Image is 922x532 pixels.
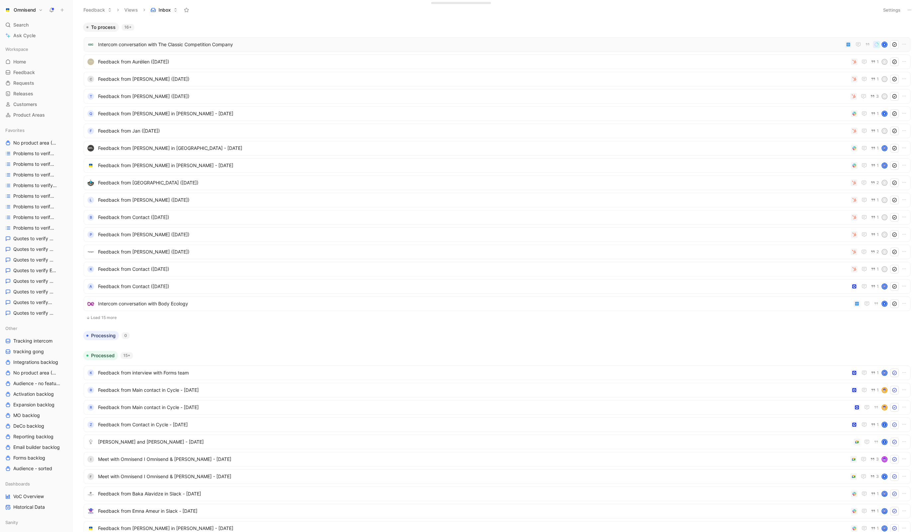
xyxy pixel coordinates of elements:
[87,266,94,272] div: K
[882,232,887,237] div: A
[13,338,53,344] span: Tracking intercom
[5,519,18,526] span: Sanity
[13,278,56,284] span: Quotes to verify Expansion
[87,58,94,65] img: logo
[80,23,914,326] div: To process16+Load 15 more
[882,388,887,392] img: avatar
[13,101,37,108] span: Customers
[880,5,903,15] button: Settings
[84,106,910,121] a: QFeedback from [PERSON_NAME] in [PERSON_NAME] - [DATE]1K
[91,352,115,359] span: Processed
[3,410,69,420] a: MO backlog
[3,110,69,120] a: Product Areas
[3,244,69,254] a: Quotes to verify Audience
[882,180,887,185] div: K
[13,203,56,210] span: Problems to verify Forms
[84,296,910,311] a: logoIntercom conversation with Body EcologyK
[80,331,914,346] div: Processing0
[3,223,69,233] a: Problems to verify Reporting
[882,111,887,116] div: K
[869,266,880,273] button: 1
[13,58,26,65] span: Home
[3,99,69,109] a: Customers
[13,140,58,147] span: No product area (Unknowns)
[87,439,94,445] img: logo
[87,76,94,82] div: c
[13,257,55,263] span: Quotes to verify DeCo
[3,212,69,222] a: Problems to verify MO
[882,457,887,462] img: avatar
[882,474,887,479] div: K
[122,24,134,31] div: 16+
[13,80,34,86] span: Requests
[84,141,910,156] a: logoFeedback from [PERSON_NAME] in [GEOGRAPHIC_DATA] - [DATE]1avatar
[13,493,44,500] span: VoC Overview
[87,404,94,411] div: R
[98,231,848,239] span: Feedback from [PERSON_NAME] ([DATE])
[882,215,887,220] div: D
[3,491,69,501] a: VoC Overview
[13,380,61,387] span: Audience - no feature tag
[882,94,887,99] div: M
[84,452,910,467] a: IMeet with Omnisend I Omnisend & [PERSON_NAME] - [DATE]3avatar
[13,504,45,510] span: Historical Data
[13,288,55,295] span: Quotes to verify Forms
[877,492,879,496] span: 1
[3,464,69,474] a: Audience - sorted
[13,21,29,29] span: Search
[869,421,880,428] button: 1
[5,480,30,487] span: Dashboards
[98,248,848,256] span: Feedback from [PERSON_NAME] ([DATE])
[84,314,910,322] button: Load 15 more
[91,332,116,339] span: Processing
[882,59,887,64] div: A
[13,235,56,242] span: Quotes to verify Activation
[13,465,52,472] span: Audience - sorted
[869,93,880,100] button: 3
[3,517,69,527] div: Sanity
[98,265,848,273] span: Feedback from Contact ([DATE])
[13,161,57,167] span: Problems to verify Audience
[121,352,133,359] div: 15+
[877,526,879,530] span: 1
[13,310,56,316] span: Quotes to verify Reporting
[87,179,94,186] img: logo
[87,93,94,100] div: T
[5,127,25,134] span: Favorites
[98,41,842,49] span: Intercom conversation with The Classic Competition Company
[13,32,36,40] span: Ask Cycle
[3,202,69,212] a: Problems to verify Forms
[98,179,848,187] span: Feedback from [GEOGRAPHIC_DATA] ([DATE])
[882,42,887,47] div: K
[877,267,879,271] span: 1
[13,246,56,253] span: Quotes to verify Audience
[13,444,60,451] span: Email builder backlog
[3,453,69,463] a: Forms backlog
[3,287,69,297] a: Quotes to verify Forms
[87,283,94,290] div: A
[13,182,58,189] span: Problems to verify Email Builder
[98,403,851,411] span: Feedback from Main contact in Cycle - [DATE]
[13,171,55,178] span: Problems to verify DeCo
[876,181,879,185] span: 2
[882,250,887,254] div: K
[3,234,69,244] a: Quotes to verify Activation
[91,24,116,31] span: To process
[877,423,879,427] span: 1
[84,383,910,397] a: RFeedback from Main contact in Cycle - [DATE]1avatar
[13,348,44,355] span: tracking gong
[87,387,94,393] div: R
[869,145,880,152] button: 1
[3,276,69,286] a: Quotes to verify Expansion
[98,213,848,221] span: Feedback from Contact ([DATE])
[3,502,69,512] a: Historical Data
[87,145,94,152] img: logo
[84,210,910,225] a: BFeedback from Contact ([DATE])1D
[3,442,69,452] a: Email builder backlog
[13,391,54,397] span: Activation backlog
[882,198,887,202] div: K
[84,366,910,380] a: KFeedback from interview with Forms team1avatar
[84,175,910,190] a: logoFeedback from [GEOGRAPHIC_DATA] ([DATE])2K
[3,57,69,67] a: Home
[13,214,55,221] span: Problems to verify MO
